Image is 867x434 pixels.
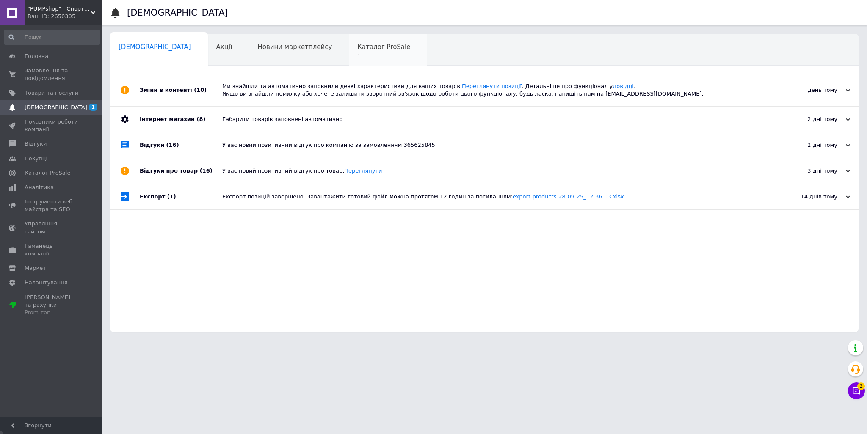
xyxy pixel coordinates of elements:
[222,167,765,175] div: У вас новий позитивний відгук про товар.
[25,309,78,316] div: Prom топ
[89,104,97,111] span: 1
[357,52,410,59] span: 1
[28,5,91,13] span: "PUMPshop" - Спортивне харчування
[216,43,232,51] span: Акції
[344,168,382,174] a: Переглянути
[119,43,191,51] span: [DEMOGRAPHIC_DATA]
[194,87,207,93] span: (10)
[25,264,46,272] span: Маркет
[25,155,47,162] span: Покупці
[257,43,332,51] span: Новини маркетплейсу
[25,198,78,213] span: Інструменти веб-майстра та SEO
[765,115,850,123] div: 2 дні тому
[222,193,765,201] div: Експорт позицій завершено. Завантажити готовий файл можна протягом 12 годин за посиланням:
[25,89,78,97] span: Товари та послуги
[140,132,222,158] div: Відгуки
[127,8,228,18] h1: [DEMOGRAPHIC_DATA]
[140,184,222,209] div: Експорт
[167,193,176,200] span: (1)
[613,83,634,89] a: довідці
[765,141,850,149] div: 2 дні тому
[25,220,78,235] span: Управління сайтом
[25,52,48,60] span: Головна
[4,30,100,45] input: Пошук
[166,142,179,148] span: (16)
[357,43,410,51] span: Каталог ProSale
[25,118,78,133] span: Показники роботи компанії
[25,169,70,177] span: Каталог ProSale
[848,382,865,399] button: Чат з покупцем2
[25,184,54,191] span: Аналітика
[140,74,222,106] div: Зміни в контенті
[222,141,765,149] div: У вас новий позитивний відгук про компанію за замовленням 365625845.
[25,104,87,111] span: [DEMOGRAPHIC_DATA]
[222,115,765,123] div: Габарити товарів заповнені автоматично
[462,83,522,89] a: Переглянути позиції
[140,158,222,184] div: Відгуки про товар
[765,167,850,175] div: 3 дні тому
[25,67,78,82] span: Замовлення та повідомлення
[513,193,624,200] a: export-products-28-09-25_12-36-03.xlsx
[765,193,850,201] div: 14 днів тому
[25,279,68,286] span: Налаштування
[25,242,78,258] span: Гаманець компанії
[25,294,78,317] span: [PERSON_NAME] та рахунки
[25,140,47,148] span: Відгуки
[28,13,102,20] div: Ваш ID: 2650305
[222,82,765,98] div: Ми знайшли та автоматично заповнили деякі характеристики для ваших товарів. . Детальніше про функ...
[857,381,865,389] span: 2
[140,107,222,132] div: Інтернет магазин
[196,116,205,122] span: (8)
[200,168,213,174] span: (16)
[765,86,850,94] div: день тому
